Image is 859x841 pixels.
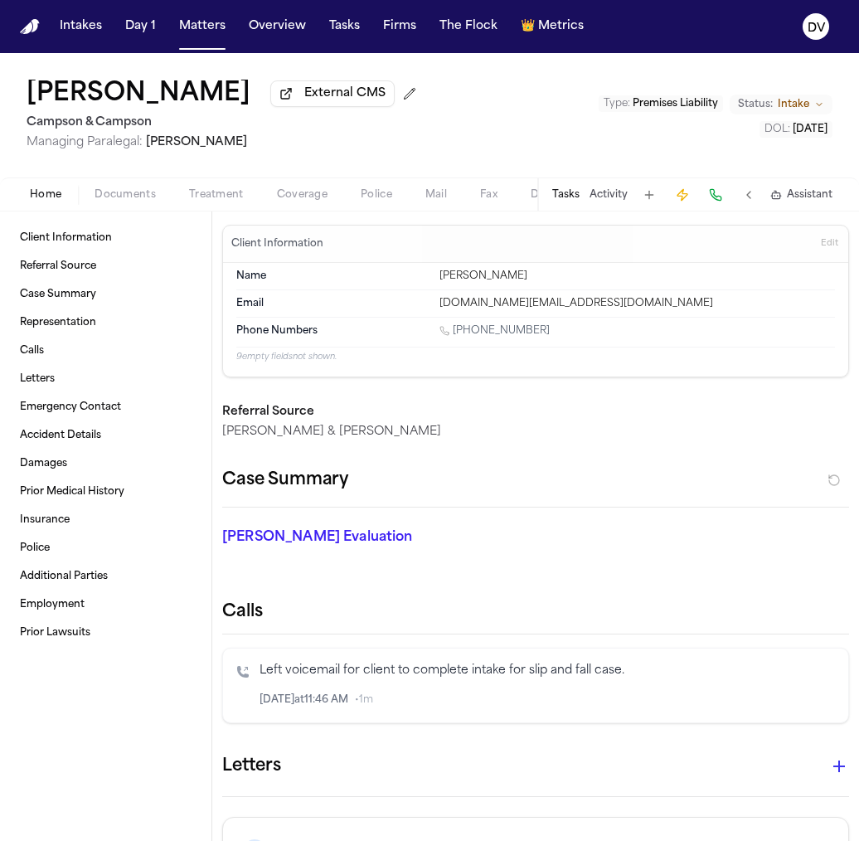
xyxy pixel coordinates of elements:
[13,479,198,505] a: Prior Medical History
[20,457,67,470] span: Damages
[260,693,348,707] span: [DATE] at 11:46 AM
[20,429,101,442] span: Accident Details
[590,188,628,202] button: Activity
[323,12,366,41] button: Tasks
[222,404,849,420] h3: Referral Source
[13,563,198,590] a: Additional Parties
[236,270,429,283] dt: Name
[793,124,827,134] span: [DATE]
[816,231,843,257] button: Edit
[521,18,535,35] span: crown
[228,237,327,250] h3: Client Information
[222,600,849,624] h2: Calls
[433,12,504,41] button: The Flock
[20,401,121,414] span: Emergency Contact
[425,188,447,202] span: Mail
[277,188,328,202] span: Coverage
[13,450,198,477] a: Damages
[439,270,835,283] div: [PERSON_NAME]
[13,309,198,336] a: Representation
[604,99,630,109] span: Type :
[13,253,198,280] a: Referral Source
[821,238,838,250] span: Edit
[20,260,96,273] span: Referral Source
[599,95,723,112] button: Edit Type: Premises Liability
[730,95,832,114] button: Change status from Intake
[27,80,250,109] button: Edit matter name
[20,344,44,357] span: Calls
[30,188,61,202] span: Home
[20,485,124,498] span: Prior Medical History
[20,231,112,245] span: Client Information
[13,422,198,449] a: Accident Details
[20,513,70,527] span: Insurance
[27,80,250,109] h1: [PERSON_NAME]
[146,136,247,148] span: [PERSON_NAME]
[260,662,835,681] p: Left voicemail for client to complete intake for slip and fall case.
[242,12,313,41] button: Overview
[638,183,661,207] button: Add Task
[538,18,584,35] span: Metrics
[760,121,832,138] button: Edit DOL: 2025-08-09
[13,281,198,308] a: Case Summary
[531,188,575,202] span: Demand
[671,183,694,207] button: Create Immediate Task
[770,188,832,202] button: Assistant
[20,626,90,639] span: Prior Lawsuits
[552,188,580,202] button: Tasks
[13,225,198,251] a: Client Information
[764,124,790,134] span: DOL :
[236,324,318,338] span: Phone Numbers
[13,507,198,533] a: Insurance
[787,188,832,202] span: Assistant
[20,316,96,329] span: Representation
[13,591,198,618] a: Employment
[13,366,198,392] a: Letters
[20,542,50,555] span: Police
[439,324,550,338] a: Call 1 (347) 963-3838
[704,183,727,207] button: Make a Call
[376,12,423,41] button: Firms
[13,620,198,646] a: Prior Lawsuits
[480,188,497,202] span: Fax
[20,19,40,35] a: Home
[222,424,849,440] p: [PERSON_NAME] & [PERSON_NAME]
[439,297,835,310] div: [DOMAIN_NAME][EMAIL_ADDRESS][DOMAIN_NAME]
[119,12,163,41] button: Day 1
[778,98,809,111] span: Intake
[633,99,718,109] span: Premises Liability
[20,598,85,611] span: Employment
[13,394,198,420] a: Emergency Contact
[20,19,40,35] img: Finch Logo
[355,693,373,707] span: • 1m
[236,351,835,363] p: 9 empty fields not shown.
[514,12,590,41] button: crownMetrics
[13,338,198,364] a: Calls
[53,12,109,41] button: Intakes
[304,85,386,102] span: External CMS
[20,288,96,301] span: Case Summary
[738,98,773,111] span: Status:
[27,113,423,133] h2: Campson & Campson
[189,188,244,202] span: Treatment
[95,188,156,202] span: Documents
[172,12,232,41] button: Matters
[27,136,143,148] span: Managing Paralegal:
[808,22,826,34] text: DV
[236,297,429,310] dt: Email
[13,535,198,561] a: Police
[20,570,108,583] span: Additional Parties
[361,188,392,202] span: Police
[222,527,849,547] p: [PERSON_NAME] Evaluation
[20,372,55,386] span: Letters
[222,753,281,780] h1: Letters
[222,467,348,493] h2: Case Summary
